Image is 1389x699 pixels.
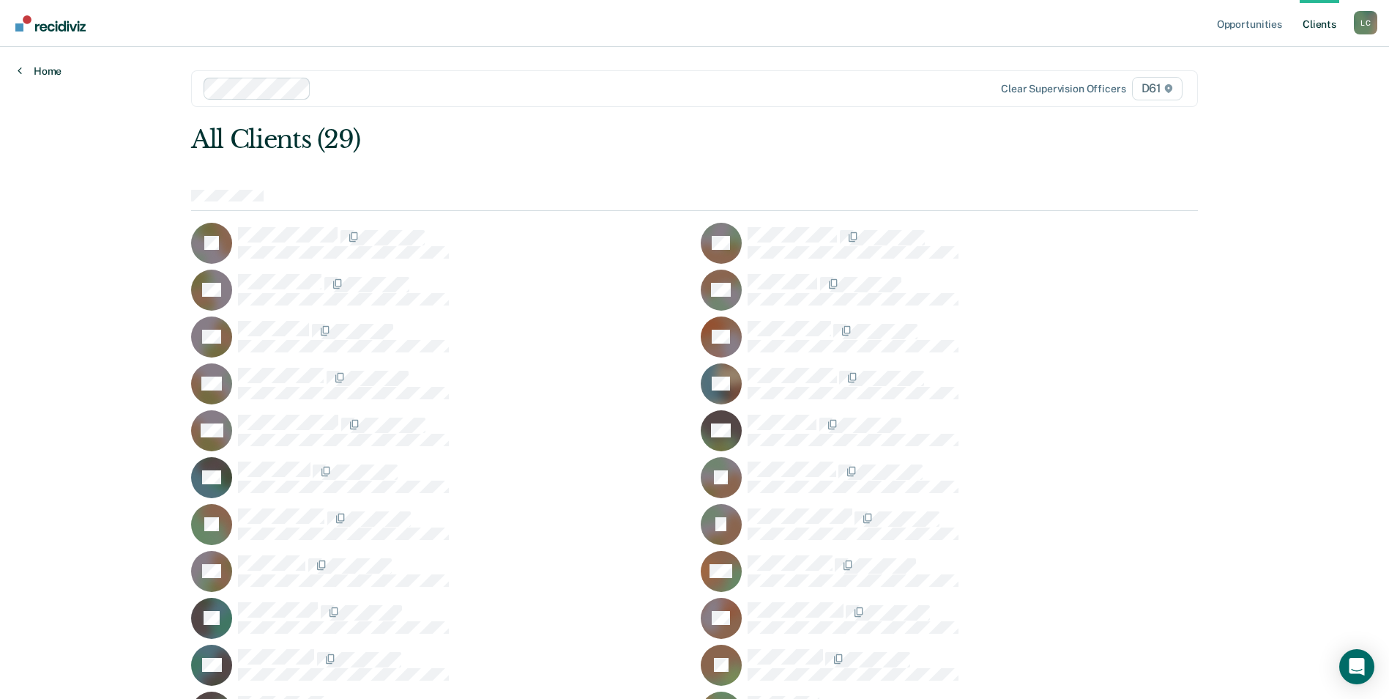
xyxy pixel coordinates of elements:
[1132,77,1183,100] span: D61
[1354,11,1377,34] button: Profile dropdown button
[18,64,62,78] a: Home
[1339,649,1374,684] div: Open Intercom Messenger
[15,15,86,32] img: Recidiviz
[1354,11,1377,34] div: L C
[191,125,997,155] div: All Clients (29)
[1001,83,1125,95] div: Clear supervision officers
